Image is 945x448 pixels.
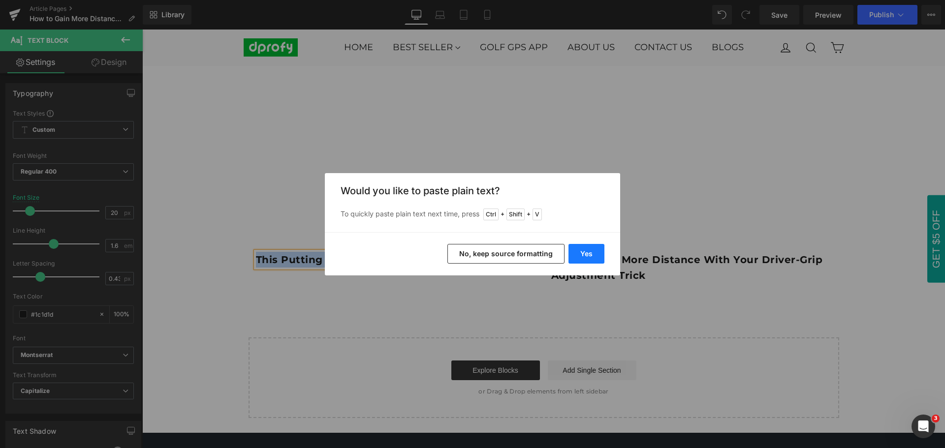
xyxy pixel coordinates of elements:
a: Explore Blocks [309,331,398,351]
span: Shift [506,209,525,220]
span: + [527,209,531,219]
b: How to Gain More Distance With Your Driver-Grip Adjustment Trick [409,224,681,252]
span: V [533,209,542,220]
span: Ctrl [483,209,499,220]
p: To quickly paste plain text next time, press [341,209,604,220]
span: 3 [932,415,940,422]
a: This Putting Trick Saved My Scorecard [114,224,324,236]
a: Add Single Section [406,331,494,351]
button: Yes [568,244,604,264]
span: + [501,209,504,219]
iframe: Intercom live chat [912,415,935,438]
p: or Drag & Drop elements from left sidebar [122,358,681,365]
h3: Would you like to paste plain text? [341,185,604,197]
button: No, keep source formatting [447,244,565,264]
